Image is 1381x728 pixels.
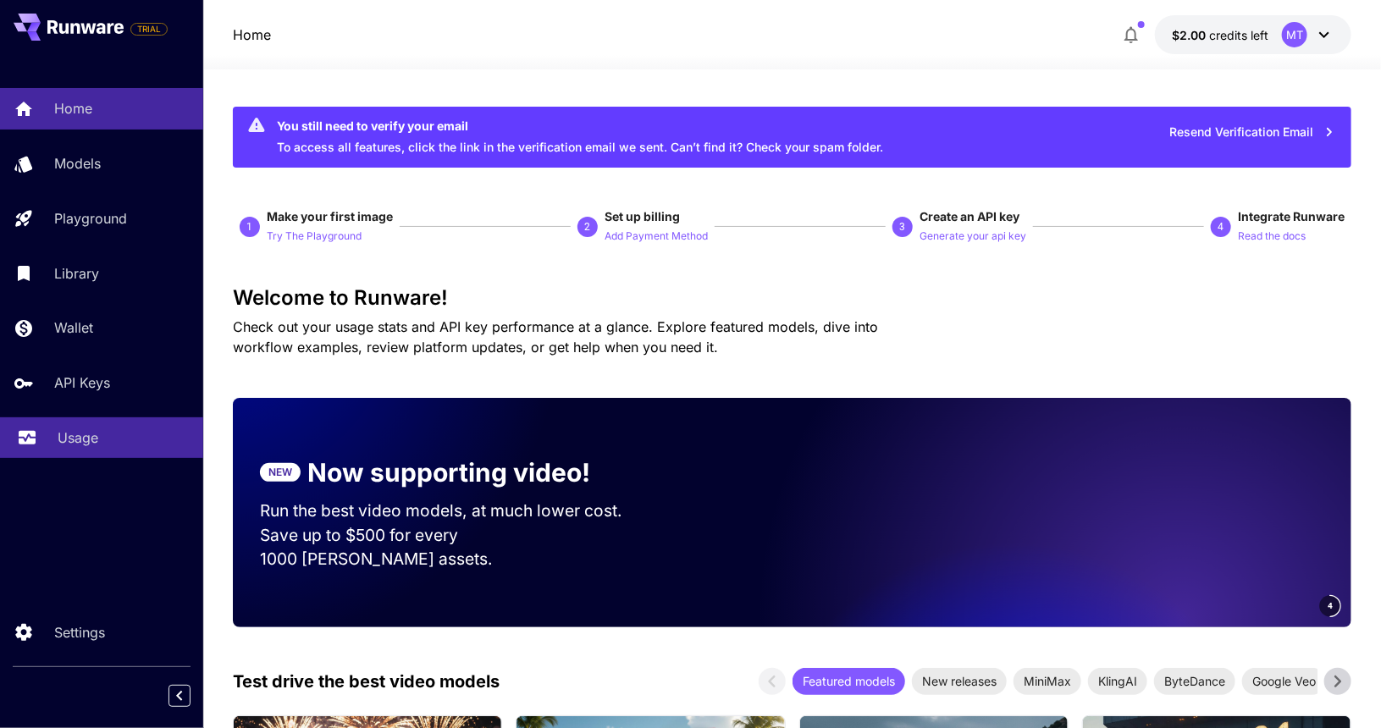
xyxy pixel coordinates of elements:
[584,219,590,234] p: 2
[1154,672,1235,690] span: ByteDance
[912,668,1007,695] div: New releases
[920,229,1026,245] p: Generate your api key
[54,208,127,229] p: Playground
[233,318,878,356] span: Check out your usage stats and API key performance at a glance. Explore featured models, dive int...
[1328,599,1333,612] span: 4
[1238,225,1306,245] button: Read the docs
[1282,22,1307,47] div: MT
[307,454,590,492] p: Now supporting video!
[605,229,708,245] p: Add Payment Method
[1014,668,1081,695] div: MiniMax
[1242,672,1326,690] span: Google Veo
[1238,229,1306,245] p: Read the docs
[793,668,905,695] div: Featured models
[1088,668,1147,695] div: KlingAI
[268,465,292,480] p: NEW
[277,117,883,135] div: You still need to verify your email
[605,209,680,223] span: Set up billing
[920,225,1026,245] button: Generate your api key
[54,372,110,393] p: API Keys
[233,286,1351,310] h3: Welcome to Runware!
[267,229,362,245] p: Try The Playground
[793,672,905,690] span: Featured models
[260,523,655,572] p: Save up to $500 for every 1000 [PERSON_NAME] assets.
[260,499,655,523] p: Run the best video models, at much lower cost.
[233,25,271,45] nav: breadcrumb
[605,225,708,245] button: Add Payment Method
[54,317,93,338] p: Wallet
[1218,219,1224,234] p: 4
[900,219,906,234] p: 3
[246,219,252,234] p: 1
[168,685,191,707] button: Collapse sidebar
[1172,28,1209,42] span: $2.00
[1155,15,1351,54] button: $2.00MT
[1160,115,1345,150] button: Resend Verification Email
[267,225,362,245] button: Try The Playground
[277,112,883,163] div: To access all features, click the link in the verification email we sent. Can’t find it? Check yo...
[54,98,92,119] p: Home
[1172,26,1268,44] div: $2.00
[131,23,167,36] span: TRIAL
[54,622,105,643] p: Settings
[54,263,99,284] p: Library
[1014,672,1081,690] span: MiniMax
[920,209,1019,223] span: Create an API key
[1242,668,1326,695] div: Google Veo
[1209,28,1268,42] span: credits left
[181,681,203,711] div: Collapse sidebar
[1154,668,1235,695] div: ByteDance
[130,19,168,39] span: Add your payment card to enable full platform functionality.
[233,25,271,45] a: Home
[54,153,101,174] p: Models
[1088,672,1147,690] span: KlingAI
[58,427,98,448] p: Usage
[1238,209,1345,223] span: Integrate Runware
[233,669,500,694] p: Test drive the best video models
[912,672,1007,690] span: New releases
[267,209,393,223] span: Make your first image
